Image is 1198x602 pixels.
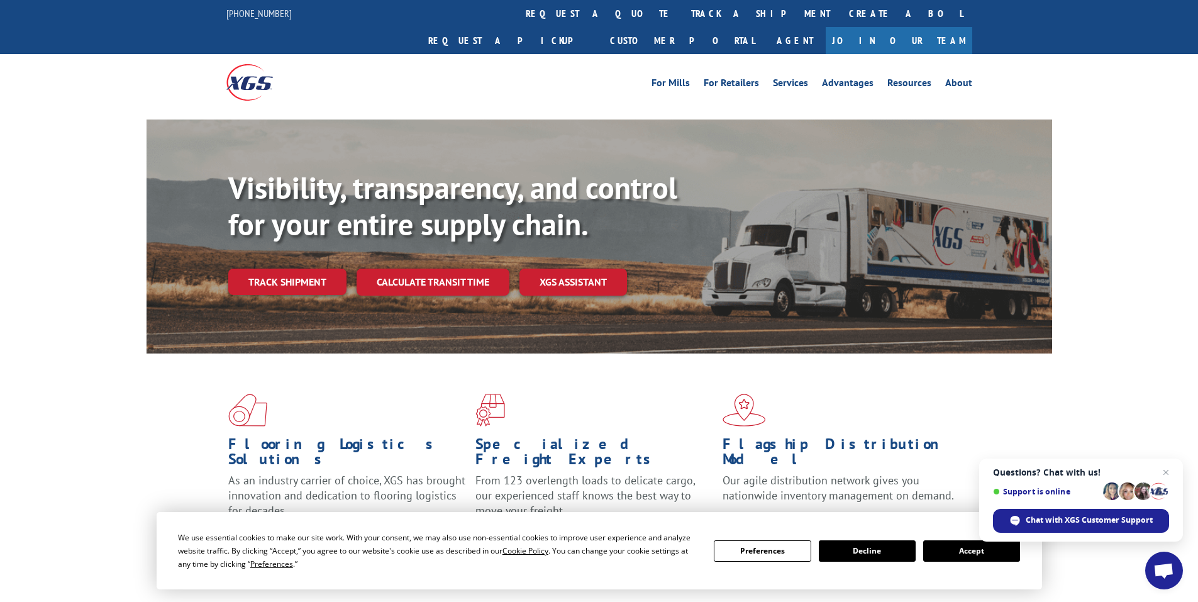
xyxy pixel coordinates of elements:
[475,437,713,473] h1: Specialized Freight Experts
[178,531,699,571] div: We use essential cookies to make our site work. With your consent, we may also use non-essential ...
[923,540,1020,562] button: Accept
[228,269,347,295] a: Track shipment
[1026,515,1153,526] span: Chat with XGS Customer Support
[475,394,505,426] img: xgs-icon-focused-on-flooring-red
[419,27,601,54] a: Request a pickup
[652,78,690,92] a: For Mills
[993,487,1099,496] span: Support is online
[773,78,808,92] a: Services
[945,78,972,92] a: About
[826,27,972,54] a: Join Our Team
[723,437,960,473] h1: Flagship Distribution Model
[1145,552,1183,589] a: Open chat
[228,473,465,518] span: As an industry carrier of choice, XGS has brought innovation and dedication to flooring logistics...
[887,78,931,92] a: Resources
[601,27,764,54] a: Customer Portal
[819,540,916,562] button: Decline
[357,269,509,296] a: Calculate transit time
[226,7,292,20] a: [PHONE_NUMBER]
[704,78,759,92] a: For Retailers
[502,545,548,556] span: Cookie Policy
[228,437,466,473] h1: Flooring Logistics Solutions
[157,512,1042,589] div: Cookie Consent Prompt
[822,78,874,92] a: Advantages
[764,27,826,54] a: Agent
[250,559,293,569] span: Preferences
[714,540,811,562] button: Preferences
[228,168,677,243] b: Visibility, transparency, and control for your entire supply chain.
[475,473,713,529] p: From 123 overlength loads to delicate cargo, our experienced staff knows the best way to move you...
[519,269,627,296] a: XGS ASSISTANT
[993,467,1169,477] span: Questions? Chat with us!
[723,394,766,426] img: xgs-icon-flagship-distribution-model-red
[993,509,1169,533] span: Chat with XGS Customer Support
[723,473,954,503] span: Our agile distribution network gives you nationwide inventory management on demand.
[228,394,267,426] img: xgs-icon-total-supply-chain-intelligence-red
